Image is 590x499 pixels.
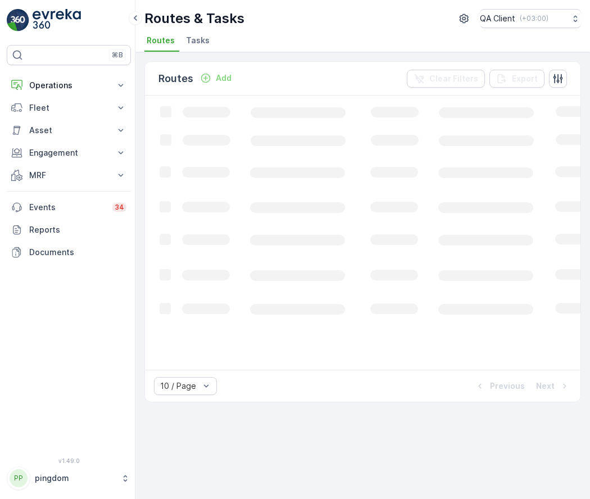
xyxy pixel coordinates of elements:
button: Fleet [7,97,131,119]
p: 34 [115,203,124,212]
button: Previous [473,379,526,393]
img: logo [7,9,29,31]
p: QA Client [480,13,515,24]
p: Reports [29,224,126,235]
a: Reports [7,219,131,241]
p: Operations [29,80,108,91]
p: Routes [158,71,193,87]
button: Next [535,379,571,393]
div: PP [10,469,28,487]
p: ( +03:00 ) [520,14,548,23]
button: Add [196,71,236,85]
a: Events34 [7,196,131,219]
p: Documents [29,247,126,258]
span: v 1.49.0 [7,457,131,464]
button: Export [489,70,544,88]
p: Export [512,73,538,84]
button: Clear Filters [407,70,485,88]
button: PPpingdom [7,466,131,490]
p: Asset [29,125,108,136]
button: MRF [7,164,131,187]
p: Events [29,202,106,213]
p: Next [536,380,555,392]
p: Fleet [29,102,108,114]
p: Clear Filters [429,73,478,84]
button: Asset [7,119,131,142]
a: Documents [7,241,131,264]
span: Tasks [186,35,210,46]
p: Routes & Tasks [144,10,244,28]
button: Operations [7,74,131,97]
p: Engagement [29,147,108,158]
p: MRF [29,170,108,181]
img: logo_light-DOdMpM7g.png [33,9,81,31]
button: Engagement [7,142,131,164]
p: Add [216,72,232,84]
button: QA Client(+03:00) [480,9,581,28]
p: pingdom [35,473,115,484]
span: Routes [147,35,175,46]
p: Previous [490,380,525,392]
p: ⌘B [112,51,123,60]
